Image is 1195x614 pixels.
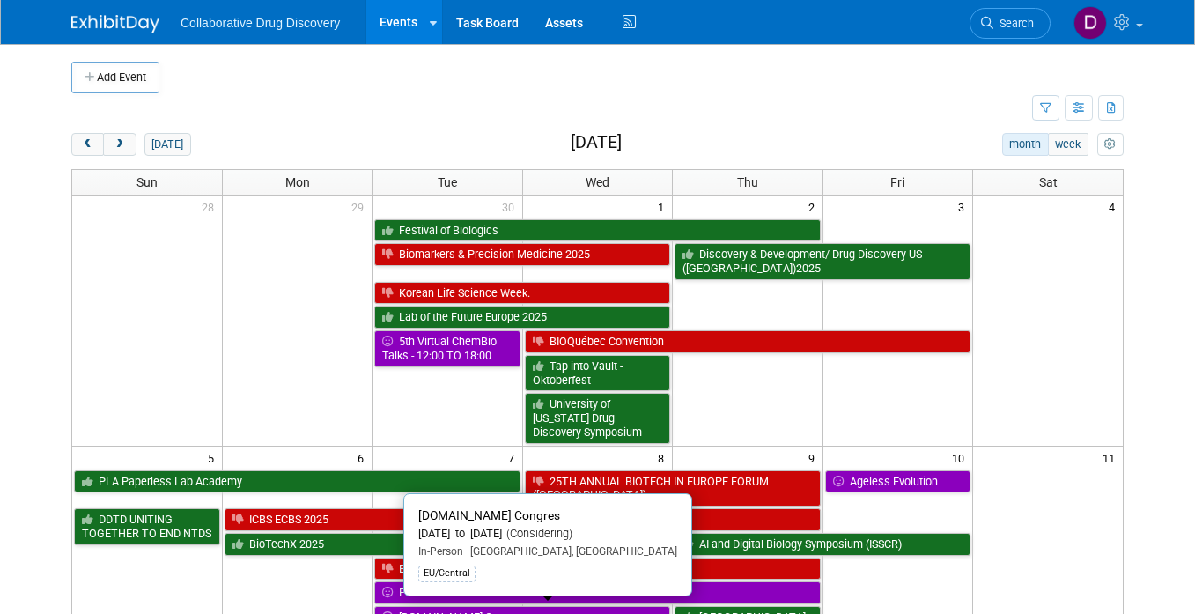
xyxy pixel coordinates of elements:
span: 29 [350,196,372,218]
span: Thu [737,175,758,189]
a: DDTD UNITING TOGETHER TO END NTDS [74,508,220,544]
img: Daniel Castro [1073,6,1107,40]
span: [DOMAIN_NAME] Congres [418,508,560,522]
a: Search [970,8,1051,39]
img: ExhibitDay [71,15,159,33]
a: Ageless Evolution [825,470,970,493]
h2: [DATE] [571,133,622,152]
a: 5th Virtual ChemBio Talks - 12:00 TO 18:00 [374,330,520,366]
span: 4 [1107,196,1123,218]
a: BioTechX 2025 [225,533,670,556]
span: 9 [807,447,822,469]
span: [GEOGRAPHIC_DATA], [GEOGRAPHIC_DATA] [463,545,677,558]
a: BIOQuébec Convention [525,330,970,353]
a: University of [US_STATE] Drug Discovery Symposium [525,393,670,443]
span: 6 [356,447,372,469]
i: Personalize Calendar [1104,139,1116,151]
a: Festival of Biologics [374,219,820,242]
a: PLA Paperless Lab Academy [74,470,520,493]
div: EU/Central [418,566,476,581]
span: Mon [285,175,310,189]
button: myCustomButton [1097,133,1124,156]
span: 8 [656,447,672,469]
a: Biomarkers & Precision Medicine 2025 [374,243,670,266]
button: week [1048,133,1088,156]
button: month [1002,133,1049,156]
a: BIOSPAIN [374,558,820,581]
span: 5 [206,447,222,469]
span: Sun [136,175,158,189]
a: ICBS ECBS 2025 [225,508,821,531]
span: Sat [1039,175,1058,189]
span: Collaborative Drug Discovery [181,16,340,30]
button: [DATE] [144,133,191,156]
span: 2 [807,196,822,218]
span: 7 [506,447,522,469]
span: Fri [890,175,904,189]
span: 1 [656,196,672,218]
button: next [103,133,136,156]
a: Tap into Vault - Oktoberfest [525,355,670,391]
span: 11 [1101,447,1123,469]
span: Search [993,17,1034,30]
span: In-Person [418,545,463,558]
span: 30 [500,196,522,218]
span: (Considering) [502,527,572,540]
a: AI and Digital Biology Symposium (ISSCR) [675,533,970,556]
a: Lab of the Future Europe 2025 [374,306,670,329]
button: Add Event [71,62,159,93]
a: Discovery & Development/ Drug Discovery US ([GEOGRAPHIC_DATA])2025 [675,243,970,279]
span: 3 [956,196,972,218]
span: 28 [200,196,222,218]
div: [DATE] to [DATE] [418,527,677,542]
span: Tue [438,175,457,189]
span: 10 [950,447,972,469]
span: Wed [586,175,609,189]
a: Korean Life Science Week. [374,282,670,305]
a: Fierce Biotech Summit [374,581,820,604]
button: prev [71,133,104,156]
